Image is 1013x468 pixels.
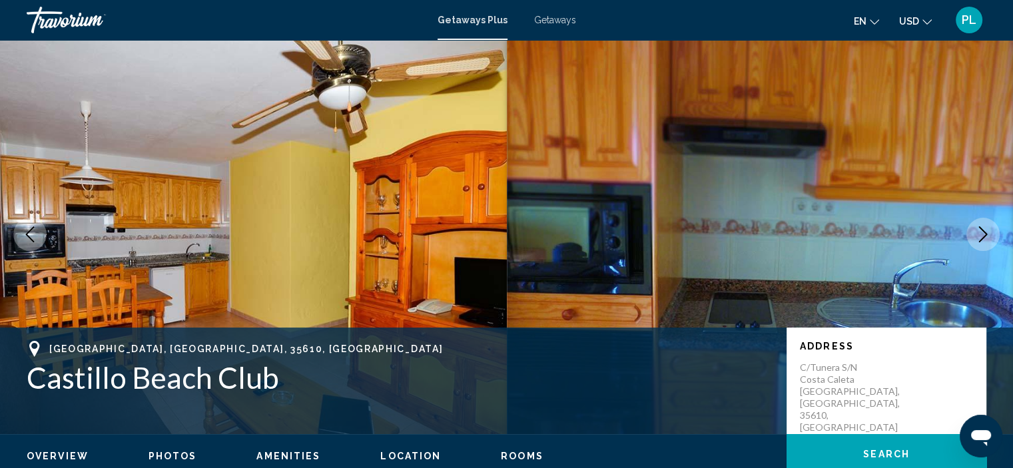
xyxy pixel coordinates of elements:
[800,341,973,351] p: Address
[501,451,543,461] span: Rooms
[27,7,424,33] a: Travorium
[27,451,89,461] span: Overview
[854,16,866,27] span: en
[256,450,320,462] button: Amenities
[960,415,1002,457] iframe: Button to launch messaging window
[966,218,1000,251] button: Next image
[256,451,320,461] span: Amenities
[863,449,910,460] span: Search
[899,11,932,31] button: Change currency
[380,451,441,461] span: Location
[534,15,576,25] a: Getaways
[380,450,441,462] button: Location
[49,344,443,354] span: [GEOGRAPHIC_DATA], [GEOGRAPHIC_DATA], 35610, [GEOGRAPHIC_DATA]
[438,15,507,25] a: Getaways Plus
[962,13,976,27] span: PL
[27,450,89,462] button: Overview
[149,451,197,461] span: Photos
[800,361,906,433] p: C/Tunera s/n Costa Caleta [GEOGRAPHIC_DATA], [GEOGRAPHIC_DATA], 35610, [GEOGRAPHIC_DATA]
[13,218,47,251] button: Previous image
[501,450,543,462] button: Rooms
[854,11,879,31] button: Change language
[952,6,986,34] button: User Menu
[27,360,773,395] h1: Castillo Beach Club
[149,450,197,462] button: Photos
[899,16,919,27] span: USD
